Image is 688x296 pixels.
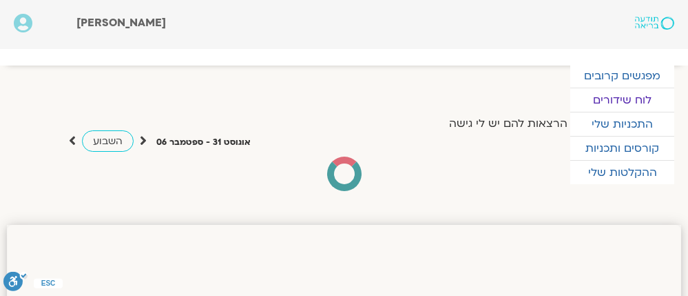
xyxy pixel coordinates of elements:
[82,130,134,152] a: השבוע
[570,137,674,160] a: קורסים ותכניות
[449,117,607,130] label: הצג רק הרצאות להם יש לי גישה
[76,15,166,30] span: [PERSON_NAME]
[570,161,674,184] a: ההקלטות שלי
[570,112,674,136] a: התכניות שלי
[156,135,251,150] p: אוגוסט 31 - ספטמבר 06
[570,88,674,112] a: לוח שידורים
[93,135,123,148] span: השבוע
[570,64,674,88] a: מפגשים קרובים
